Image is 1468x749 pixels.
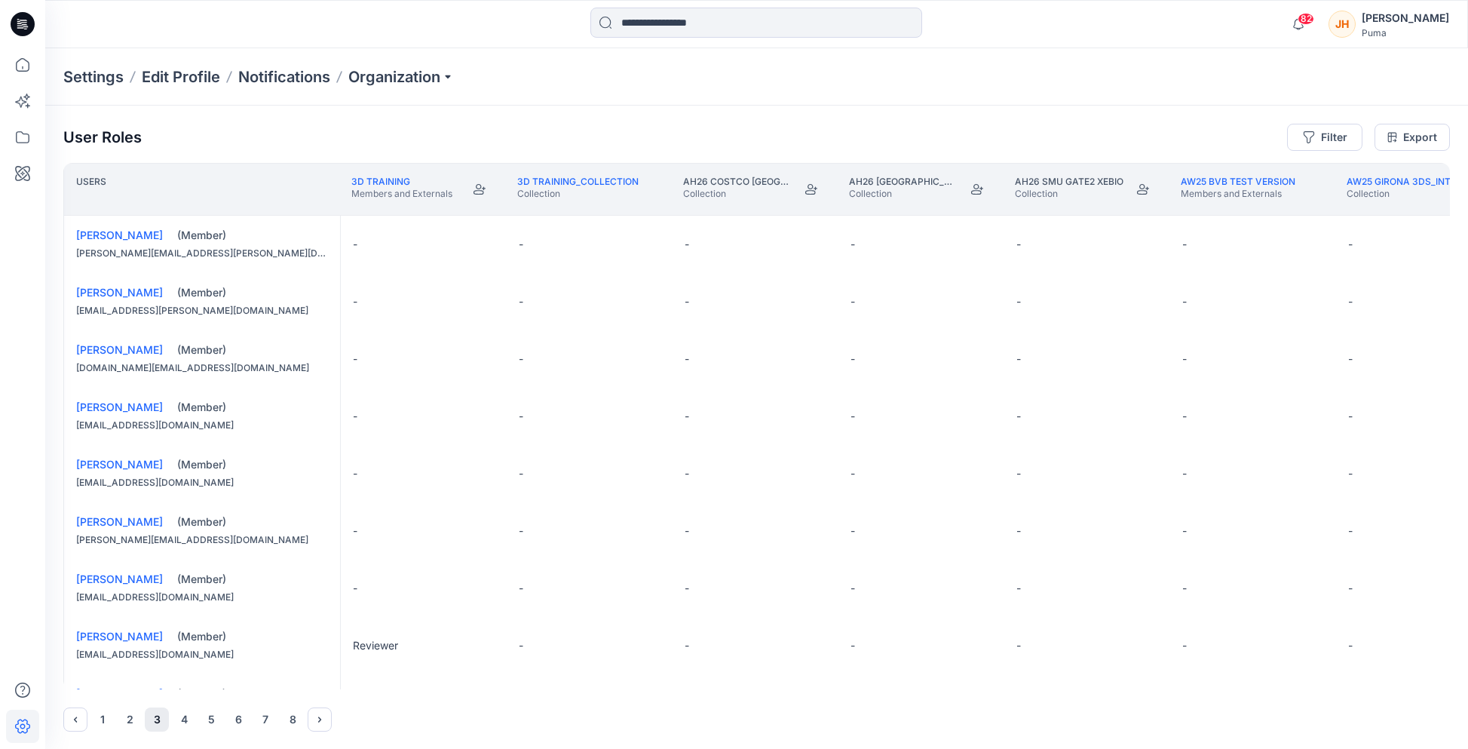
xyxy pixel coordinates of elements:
[685,638,689,653] p: -
[280,708,305,732] button: 8
[519,466,523,481] p: -
[76,590,328,605] div: [EMAIL_ADDRESS][DOMAIN_NAME]
[1348,581,1353,596] p: -
[519,581,523,596] p: -
[177,686,328,701] div: (Member)
[353,523,357,539] p: -
[118,708,142,732] button: 2
[76,286,163,299] a: [PERSON_NAME]
[1348,409,1353,424] p: -
[685,237,689,252] p: -
[177,342,328,358] div: (Member)
[850,466,855,481] p: -
[1016,237,1021,252] p: -
[850,638,855,653] p: -
[1182,638,1187,653] p: -
[1182,523,1187,539] p: -
[1182,409,1187,424] p: -
[1362,27,1449,38] div: Puma
[466,176,493,203] button: Become Moderator
[308,708,332,732] button: Next
[172,708,196,732] button: 4
[519,409,523,424] p: -
[76,401,163,413] a: [PERSON_NAME]
[226,708,250,732] button: 6
[177,228,328,243] div: (Member)
[1016,294,1021,309] p: -
[177,514,328,530] div: (Member)
[519,638,523,653] p: -
[685,466,689,481] p: -
[76,647,328,662] div: [EMAIL_ADDRESS][DOMAIN_NAME]
[683,188,792,200] p: Collection
[63,128,142,146] p: User Roles
[76,246,328,261] div: [PERSON_NAME][EMAIL_ADDRESS][PERSON_NAME][DOMAIN_NAME]
[1181,176,1295,187] a: AW25 BVB test version
[76,229,163,241] a: [PERSON_NAME]
[1181,188,1295,200] p: Members and Externals
[964,176,991,203] button: Join
[177,457,328,472] div: (Member)
[1016,523,1021,539] p: -
[1016,466,1021,481] p: -
[1182,466,1187,481] p: -
[1129,176,1157,203] button: Join
[519,237,523,252] p: -
[76,176,106,203] p: Users
[849,188,958,200] p: Collection
[76,303,328,318] div: [EMAIL_ADDRESS][PERSON_NAME][DOMAIN_NAME]
[76,630,163,643] a: [PERSON_NAME]
[1182,351,1187,367] p: -
[63,66,124,87] p: Settings
[351,176,410,187] a: 3D Training
[353,237,357,252] p: -
[1287,124,1362,151] button: Filter
[1182,294,1187,309] p: -
[1375,124,1450,151] a: Export
[353,466,357,481] p: -
[76,458,163,471] a: [PERSON_NAME]
[1348,351,1353,367] p: -
[517,188,639,200] p: Collection
[1362,9,1449,27] div: [PERSON_NAME]
[685,294,689,309] p: -
[683,176,792,188] p: AH26 Costco [GEOGRAPHIC_DATA]
[849,176,958,188] p: AH26 [GEOGRAPHIC_DATA]
[850,237,855,252] p: -
[685,351,689,367] p: -
[253,708,277,732] button: 7
[1348,638,1353,653] p: -
[177,629,328,644] div: (Member)
[76,418,328,433] div: [EMAIL_ADDRESS][DOMAIN_NAME]
[1016,409,1021,424] p: -
[850,351,855,367] p: -
[353,581,357,596] p: -
[519,523,523,539] p: -
[519,294,523,309] p: -
[353,638,398,653] p: Reviewer
[850,409,855,424] p: -
[199,708,223,732] button: 5
[76,475,328,490] div: [EMAIL_ADDRESS][DOMAIN_NAME]
[76,361,328,376] div: [DOMAIN_NAME][EMAIL_ADDRESS][DOMAIN_NAME]
[1016,581,1021,596] p: -
[238,66,330,87] a: Notifications
[177,400,328,415] div: (Member)
[1348,466,1353,481] p: -
[850,294,855,309] p: -
[850,523,855,539] p: -
[76,343,163,356] a: [PERSON_NAME]
[1016,638,1021,653] p: -
[1348,523,1353,539] p: -
[1348,237,1353,252] p: -
[519,351,523,367] p: -
[177,285,328,300] div: (Member)
[353,294,357,309] p: -
[685,581,689,596] p: -
[353,351,357,367] p: -
[1298,13,1314,25] span: 82
[63,708,87,732] button: Previous
[142,66,220,87] a: Edit Profile
[685,409,689,424] p: -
